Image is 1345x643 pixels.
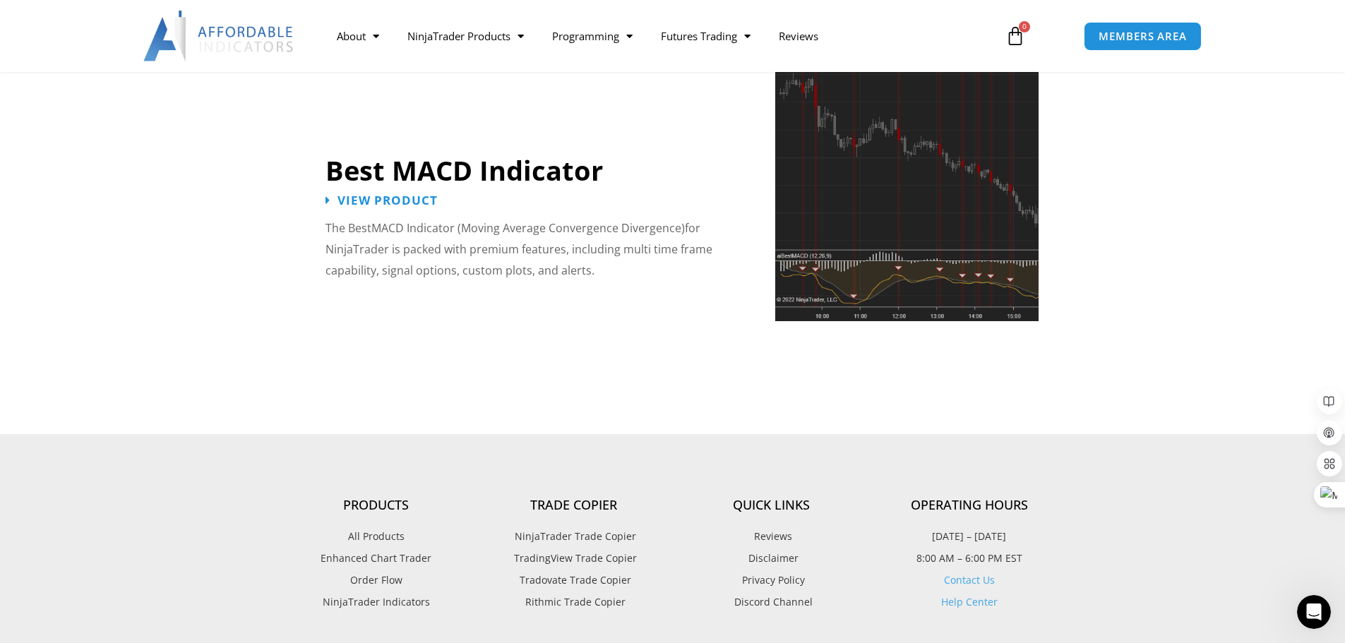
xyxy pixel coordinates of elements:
a: Reviews [673,527,871,546]
a: Privacy Policy [673,571,871,589]
a: Disclaimer [673,549,871,567]
span: Order Flow [350,571,402,589]
span: 0 [1019,21,1030,32]
span: NinjaTrader Trade Copier [511,527,636,546]
span: TradingView Trade Copier [510,549,637,567]
span: Discord Channel [731,593,813,611]
a: Enhanced Chart Trader [277,549,475,567]
span: All Products [348,527,405,546]
span: Rithmic Trade Copier [522,593,626,611]
span: MEMBERS AREA [1099,31,1187,42]
a: MEMBERS AREA [1084,22,1202,51]
a: Contact Us [944,573,995,587]
a: Help Center [941,595,998,608]
a: View Product [325,194,438,206]
a: 0 [984,16,1046,56]
a: NinjaTrader Indicators [277,593,475,611]
a: Rithmic Trade Copier [475,593,673,611]
a: Order Flow [277,571,475,589]
span: Enhanced Chart Trader [321,549,431,567]
span: View Product [337,194,438,206]
nav: Menu [323,20,989,52]
p: 8:00 AM – 6:00 PM EST [871,549,1068,567]
a: TradingView Trade Copier [475,549,673,567]
span: The Best [325,220,371,236]
span: for NinjaTrader is packed with premium features, including multi time frame capability, signal op... [325,220,712,277]
p: [DATE] – [DATE] [871,527,1068,546]
iframe: Intercom live chat [1297,595,1331,629]
span: NinjaTrader Indicators [323,593,430,611]
a: Tradovate Trade Copier [475,571,673,589]
h4: Trade Copier [475,498,673,513]
a: Best MACD Indicator [325,152,603,188]
a: Programming [538,20,647,52]
span: Privacy Policy [739,571,805,589]
h4: Operating Hours [871,498,1068,513]
span: Reviews [751,527,792,546]
a: Reviews [765,20,832,52]
a: Discord Channel [673,593,871,611]
span: Tradovate Trade Copier [516,571,631,589]
img: Best MACD Indicator NinjaTrader | Affordable Indicators – NinjaTrader [775,68,1039,321]
a: NinjaTrader Trade Copier [475,527,673,546]
span: MACD Indicator (Moving Average Convergence Divergence) [371,220,685,236]
a: About [323,20,393,52]
a: Futures Trading [647,20,765,52]
a: NinjaTrader Products [393,20,538,52]
h4: Quick Links [673,498,871,513]
span: Disclaimer [745,549,799,567]
a: All Products [277,527,475,546]
img: LogoAI | Affordable Indicators – NinjaTrader [143,11,295,61]
h4: Products [277,498,475,513]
